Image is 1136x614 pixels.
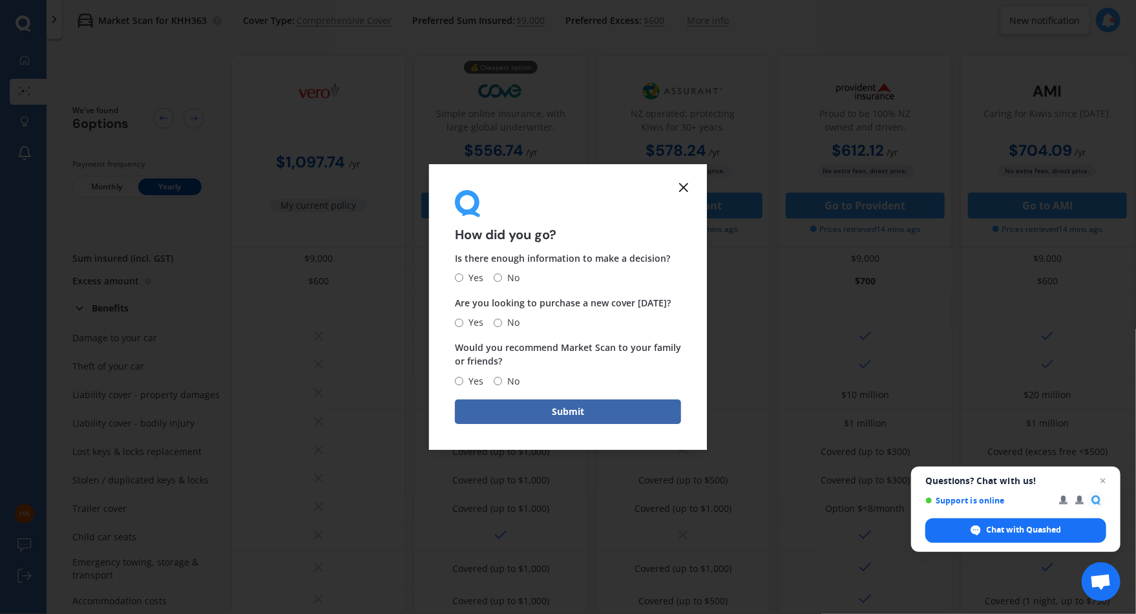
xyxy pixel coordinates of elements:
span: Questions? Chat with us! [925,476,1106,486]
input: Yes [455,274,463,282]
div: Chat with Quashed [925,518,1106,543]
input: Yes [455,377,463,385]
span: Support is online [925,496,1050,505]
input: No [494,319,502,327]
span: Yes [463,270,483,286]
input: Yes [455,319,463,327]
span: Yes [463,315,483,330]
span: Close chat [1095,473,1111,489]
span: No [502,315,520,330]
span: Would you recommend Market Scan to your family or friends? [455,342,681,368]
div: Open chat [1082,562,1120,601]
input: No [494,274,502,282]
div: How did you go? [455,190,681,241]
span: Yes [463,374,483,389]
input: No [494,377,502,385]
span: No [502,374,520,389]
span: Are you looking to purchase a new cover [DATE]? [455,297,671,309]
span: No [502,270,520,286]
span: Is there enough information to make a decision? [455,252,670,264]
span: Chat with Quashed [987,524,1062,536]
button: Submit [455,399,681,424]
